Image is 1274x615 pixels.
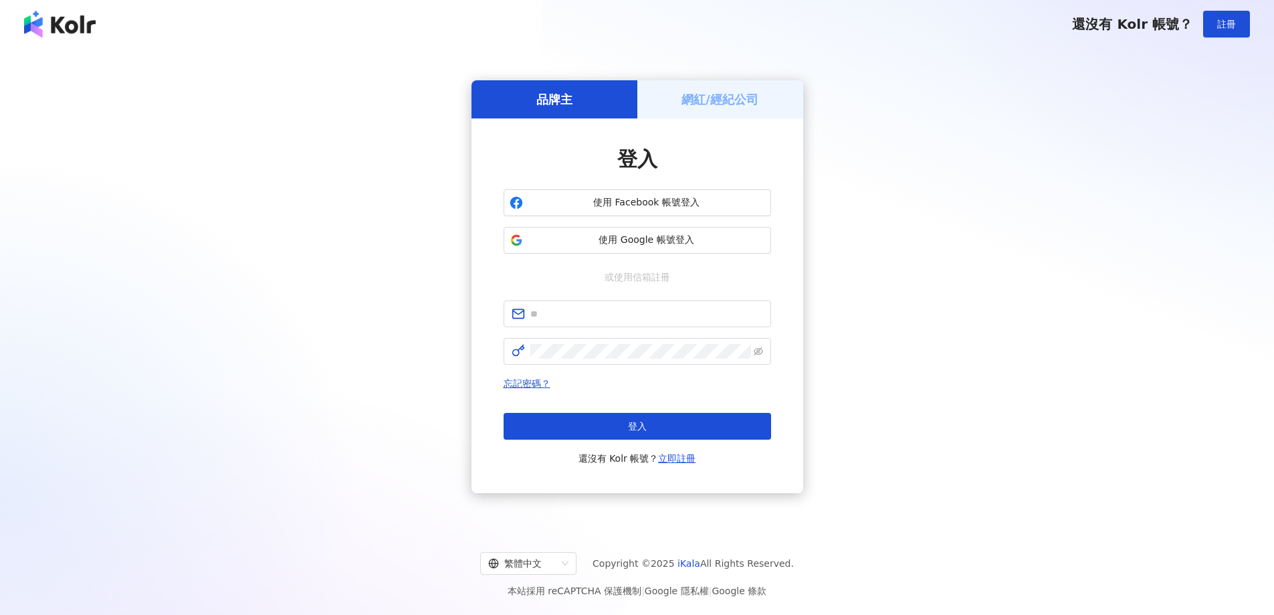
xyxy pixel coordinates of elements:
[504,189,771,216] button: 使用 Facebook 帳號登入
[681,91,758,108] h5: 網紅/經紀公司
[528,234,765,247] span: 使用 Google 帳號登入
[508,583,766,599] span: 本站採用 reCAPTCHA 保護機制
[1203,11,1250,37] button: 註冊
[712,586,766,596] a: Google 條款
[24,11,96,37] img: logo
[677,558,700,569] a: iKala
[504,378,550,389] a: 忘記密碼？
[504,413,771,440] button: 登入
[754,347,763,356] span: eye-invisible
[488,553,556,574] div: 繁體中文
[593,555,794,572] span: Copyright © 2025 All Rights Reserved.
[617,147,657,171] span: 登入
[1072,16,1192,32] span: 還沒有 Kolr 帳號？
[645,586,709,596] a: Google 隱私權
[578,450,696,466] span: 還沒有 Kolr 帳號？
[595,270,679,284] span: 或使用信箱註冊
[658,453,696,464] a: 立即註冊
[528,196,765,209] span: 使用 Facebook 帳號登入
[641,586,645,596] span: |
[709,586,712,596] span: |
[628,421,647,432] span: 登入
[536,91,572,108] h5: 品牌主
[504,227,771,254] button: 使用 Google 帳號登入
[1217,19,1236,29] span: 註冊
